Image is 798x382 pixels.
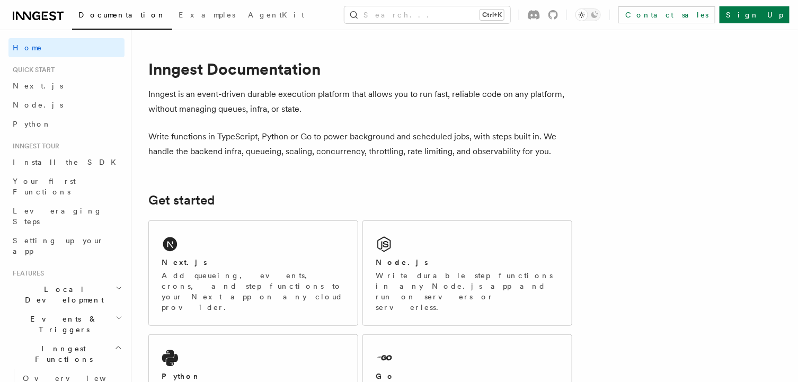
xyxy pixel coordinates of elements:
kbd: Ctrl+K [480,10,504,20]
a: Documentation [72,3,172,30]
span: Events & Triggers [8,314,116,335]
span: Leveraging Steps [13,207,102,226]
a: Get started [148,193,215,208]
span: Examples [179,11,235,19]
span: Your first Functions [13,177,76,196]
span: Documentation [78,11,166,19]
span: Setting up your app [13,236,104,255]
a: Home [8,38,125,57]
p: Add queueing, events, crons, and step functions to your Next app on any cloud provider. [162,270,345,313]
a: Setting up your app [8,231,125,261]
a: Python [8,114,125,134]
p: Write functions in TypeScript, Python or Go to power background and scheduled jobs, with steps bu... [148,129,572,159]
span: Install the SDK [13,158,122,166]
h1: Inngest Documentation [148,59,572,78]
a: Install the SDK [8,153,125,172]
button: Toggle dark mode [575,8,601,21]
span: AgentKit [248,11,304,19]
h2: Python [162,371,201,381]
h2: Next.js [162,257,207,268]
a: Examples [172,3,242,29]
p: Inngest is an event-driven durable execution platform that allows you to run fast, reliable code ... [148,87,572,117]
a: Leveraging Steps [8,201,125,231]
span: Features [8,269,44,278]
button: Search...Ctrl+K [344,6,510,23]
a: Next.jsAdd queueing, events, crons, and step functions to your Next app on any cloud provider. [148,220,358,326]
button: Local Development [8,280,125,309]
a: Next.js [8,76,125,95]
a: Sign Up [720,6,790,23]
a: Contact sales [618,6,715,23]
p: Write durable step functions in any Node.js app and run on servers or serverless. [376,270,559,313]
a: Node.jsWrite durable step functions in any Node.js app and run on servers or serverless. [362,220,572,326]
span: Inngest Functions [8,343,114,365]
h2: Go [376,371,395,381]
span: Quick start [8,66,55,74]
a: Node.js [8,95,125,114]
span: Inngest tour [8,142,59,150]
a: Your first Functions [8,172,125,201]
span: Python [13,120,51,128]
span: Local Development [8,284,116,305]
span: Home [13,42,42,53]
button: Inngest Functions [8,339,125,369]
a: AgentKit [242,3,311,29]
button: Events & Triggers [8,309,125,339]
h2: Node.js [376,257,428,268]
span: Next.js [13,82,63,90]
span: Node.js [13,101,63,109]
